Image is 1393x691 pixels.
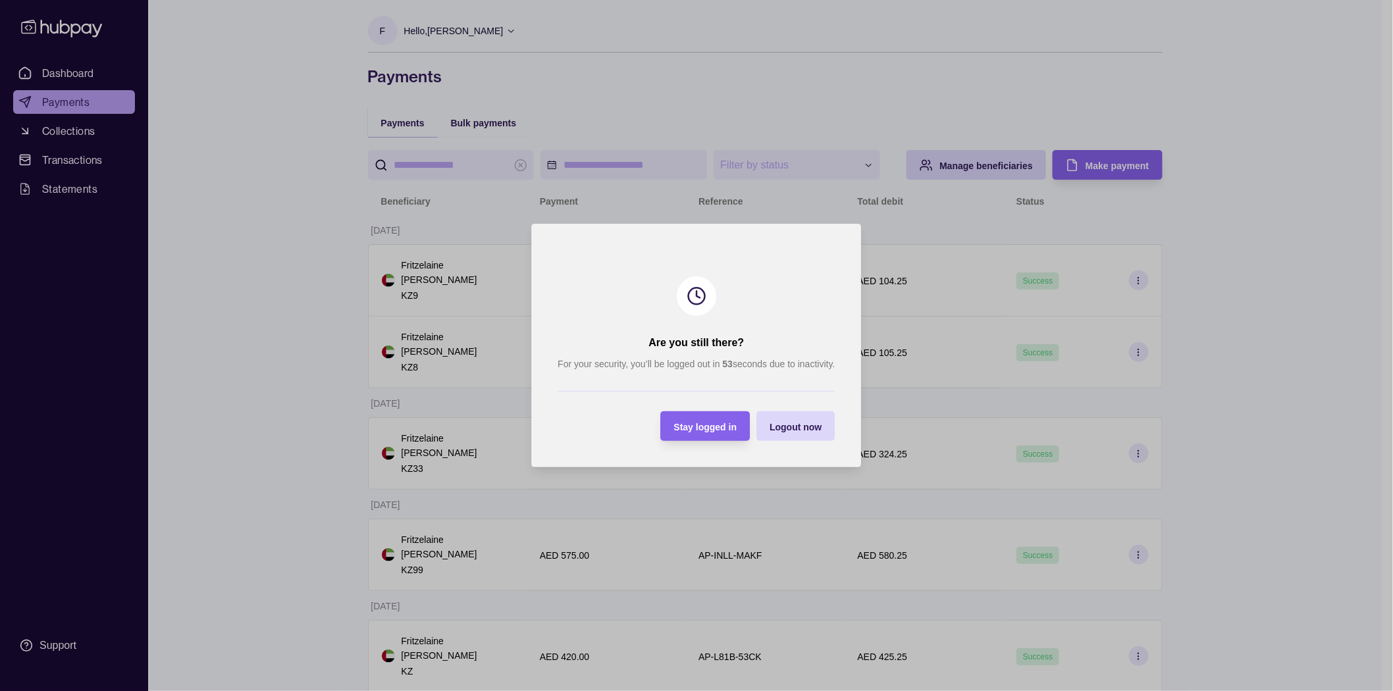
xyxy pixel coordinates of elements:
button: Stay logged in [661,411,750,441]
p: For your security, you’ll be logged out in seconds due to inactivity. [558,357,835,371]
strong: 53 [723,359,733,369]
button: Logout now [756,411,835,441]
h2: Are you still there? [649,336,745,350]
span: Stay logged in [674,422,737,432]
span: Logout now [770,422,822,432]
